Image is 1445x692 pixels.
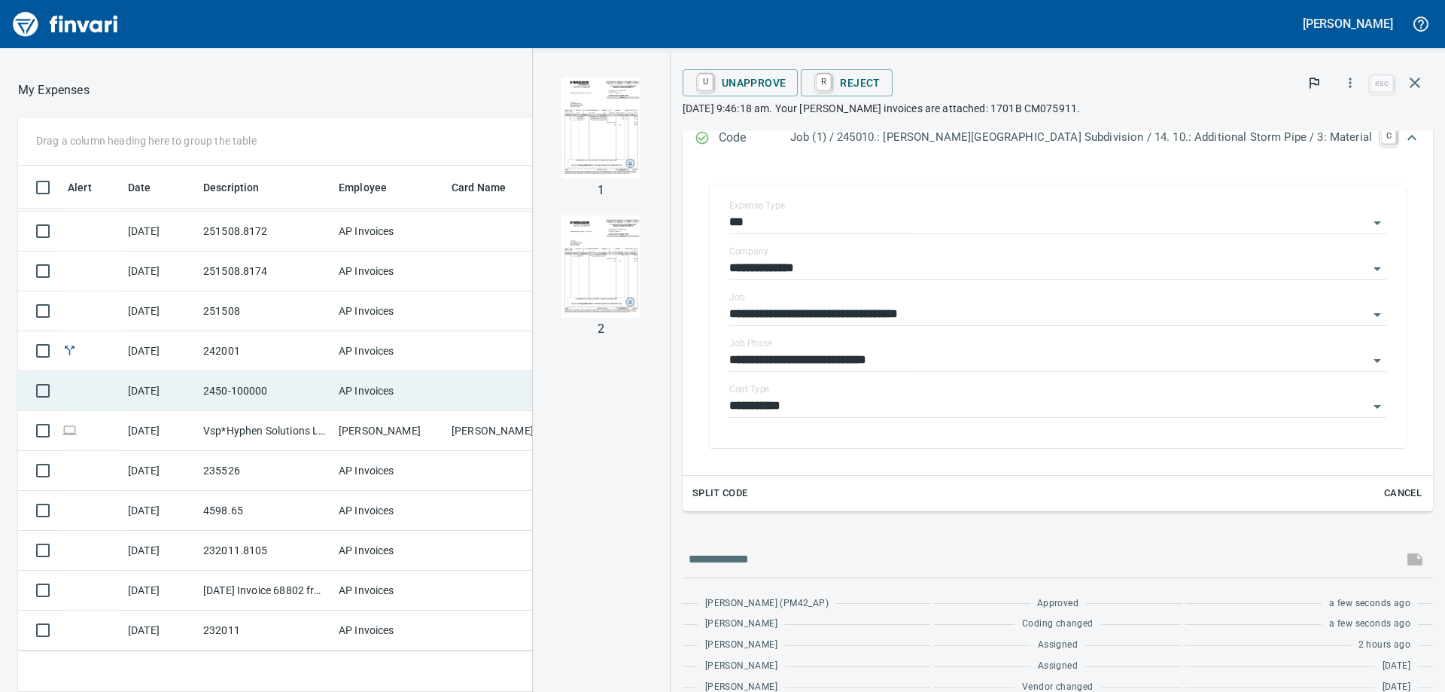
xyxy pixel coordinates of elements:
span: Close invoice [1367,65,1433,101]
span: Date [128,178,151,197]
a: C [1381,129,1396,144]
span: a few seconds ago [1329,617,1410,632]
td: [DATE] [122,251,197,291]
label: Job Phase [729,339,772,348]
td: [DATE] [122,451,197,491]
td: 242001 [197,331,333,371]
p: Drag a column heading here to group the table [36,133,257,148]
td: AP Invoices [333,331,446,371]
td: 232011.8105 [197,531,333,571]
span: [PERSON_NAME] [705,659,777,674]
a: U [698,74,713,90]
span: Description [203,178,260,197]
td: [DATE] [122,291,197,331]
button: [PERSON_NAME] [1299,12,1397,35]
span: Cancel [1383,485,1423,502]
td: 4598.65 [197,491,333,531]
span: Online transaction [62,425,78,435]
span: a few seconds ago [1329,596,1410,611]
nav: breadcrumb [18,81,90,99]
button: Open [1367,212,1388,233]
td: [DATE] [122,491,197,531]
span: Unapprove [695,70,786,96]
td: [DATE] [122,331,197,371]
button: Cancel [1379,482,1427,505]
td: [DATE] [122,212,197,251]
span: [PERSON_NAME] [705,638,777,653]
span: Split Code [692,485,748,502]
td: AP Invoices [333,251,446,291]
h5: [PERSON_NAME] [1303,16,1393,32]
td: [DATE] Invoice 68802 from Concrete Specialty Supply (6-10231) [197,571,333,611]
label: Job [729,293,745,302]
span: Split transaction [62,346,78,355]
td: 232011 [197,611,333,651]
td: 251508.8174 [197,251,333,291]
button: Open [1367,396,1388,417]
p: [DATE] 9:46:18 am. Your [PERSON_NAME] invoices are attached: 1701B CM075911. [683,101,1433,116]
td: Vsp*Hyphen Solutions L [GEOGRAPHIC_DATA] [197,411,333,451]
td: AP Invoices [333,291,446,331]
span: Assigned [1038,638,1078,653]
span: [PERSON_NAME] (PM42_AP) [705,596,829,611]
button: Open [1367,304,1388,325]
div: Expand [683,114,1433,163]
td: AP Invoices [333,491,446,531]
td: [DATE] [122,531,197,571]
td: AP Invoices [333,371,446,411]
a: esc [1370,75,1393,92]
button: Open [1367,258,1388,279]
span: Assigned [1038,659,1078,674]
button: Split Code [689,482,752,505]
span: [PERSON_NAME] [705,617,777,632]
td: AP Invoices [333,451,446,491]
td: 251508 [197,291,333,331]
td: [PERSON_NAME] [333,411,446,451]
button: Open [1367,350,1388,371]
td: [PERSON_NAME] [446,411,558,451]
span: Employee [339,178,387,197]
button: RReject [801,69,892,96]
span: Employee [339,178,406,197]
span: Date [128,178,171,197]
button: UUnapprove [683,69,799,96]
label: Expense Type [729,201,785,210]
p: Code [719,129,790,148]
span: This records your message into the invoice and notifies anyone mentioned [1397,541,1433,578]
div: Expand [683,163,1433,511]
p: 1 [598,181,604,200]
td: 251508.8172 [197,212,333,251]
span: 2 hours ago [1358,638,1410,653]
td: [DATE] [122,371,197,411]
span: Alert [68,178,92,197]
p: 2 [598,320,604,338]
span: Approved [1037,596,1078,611]
label: Company [729,247,768,256]
label: Cost Type [729,385,770,394]
span: Coding changed [1022,617,1094,632]
td: [DATE] [122,571,197,611]
td: [DATE] [122,411,197,451]
td: AP Invoices [333,611,446,651]
img: Page 2 [561,215,640,318]
span: Card Name [452,178,506,197]
img: Finvari [9,6,122,42]
button: Flag [1297,66,1331,99]
td: AP Invoices [333,531,446,571]
img: Page 1 [561,77,640,179]
span: Reject [813,70,880,96]
p: Job (1) / 245010.: [PERSON_NAME][GEOGRAPHIC_DATA] Subdivision / 14. 10.: Additional Storm Pipe / ... [790,129,1372,146]
td: AP Invoices [333,571,446,611]
td: AP Invoices [333,212,446,251]
td: [DATE] [122,611,197,651]
span: Description [203,178,279,197]
span: Card Name [452,178,525,197]
span: [DATE] [1383,659,1410,674]
button: More [1334,66,1367,99]
a: R [817,74,831,90]
td: 235526 [197,451,333,491]
span: Alert [68,178,111,197]
td: 2450-100000 [197,371,333,411]
p: My Expenses [18,81,90,99]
